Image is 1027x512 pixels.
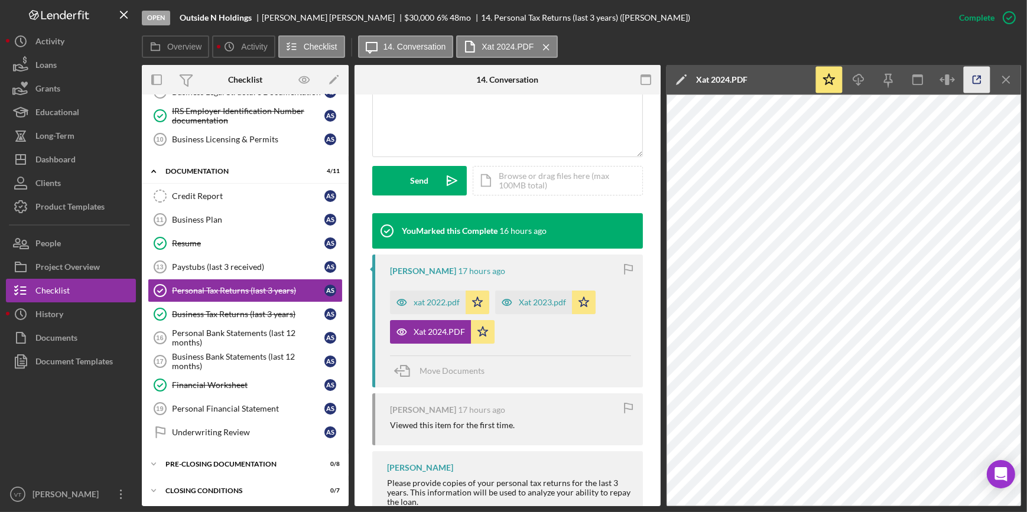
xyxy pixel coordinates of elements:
div: Resume [172,239,324,248]
label: 14. Conversation [383,42,446,51]
div: Loans [35,53,57,80]
button: Activity [212,35,275,58]
a: Credit ReportAS [148,184,343,208]
div: [PERSON_NAME] [390,405,456,415]
button: Send [372,166,467,195]
tspan: 10 [156,136,163,143]
div: Pre-Closing Documentation [165,461,310,468]
div: Personal Bank Statements (last 12 months) [172,328,324,347]
div: 0 / 7 [318,487,340,494]
button: 14. Conversation [358,35,454,58]
a: Activity [6,30,136,53]
text: VT [14,491,21,498]
div: Activity [35,30,64,56]
time: 2025-09-19 17:40 [499,226,547,236]
button: Move Documents [390,356,496,386]
button: Checklist [278,35,345,58]
button: Grants [6,77,136,100]
div: Underwriting Review [172,428,324,437]
tspan: 11 [156,216,163,223]
button: Xat 2024.PDF [390,320,495,344]
button: Project Overview [6,255,136,279]
div: A S [324,110,336,122]
tspan: 17 [156,358,163,365]
div: Product Templates [35,195,105,221]
div: 14. Conversation [477,75,539,84]
a: Financial WorksheetAS [148,373,343,397]
div: Documentation [165,168,310,175]
a: Clients [6,171,136,195]
button: History [6,302,136,326]
button: Complete [947,6,1021,30]
button: Loans [6,53,136,77]
div: Educational [35,100,79,127]
div: A S [324,190,336,202]
button: Dashboard [6,148,136,171]
tspan: 19 [156,405,163,412]
div: Clients [35,171,61,198]
button: People [6,231,136,255]
div: Dashboard [35,148,76,174]
div: Viewed this item for the first time. [390,420,515,430]
div: [PERSON_NAME] [390,266,456,276]
a: 16Personal Bank Statements (last 12 months)AS [148,326,343,350]
div: A S [324,237,336,249]
div: Business Plan [172,215,324,224]
button: Xat 2023.pdf [495,291,596,314]
a: Document Templates [6,350,136,373]
div: 6 % [437,13,448,22]
button: VT[PERSON_NAME] [6,482,136,506]
label: Activity [241,42,267,51]
label: Xat 2024.PDF [482,42,534,51]
button: Product Templates [6,195,136,219]
div: Personal Financial Statement [172,404,324,413]
div: You Marked this Complete [402,226,498,236]
div: Documents [35,326,77,353]
a: Business Tax Returns (last 3 years)AS [148,302,343,326]
div: A S [324,356,336,367]
div: [PERSON_NAME] [PERSON_NAME] [262,13,405,22]
button: Overview [142,35,209,58]
a: 17Business Bank Statements (last 12 months)AS [148,350,343,373]
div: A S [324,133,336,145]
div: Credit Report [172,191,324,201]
div: A S [324,332,336,344]
div: Complete [959,6,994,30]
div: Checklist [228,75,262,84]
div: Xat 2023.pdf [519,298,566,307]
div: Open Intercom Messenger [987,460,1015,488]
a: 11Business PlanAS [148,208,343,231]
label: Checklist [304,42,337,51]
div: 4 / 11 [318,168,340,175]
button: Checklist [6,279,136,302]
div: [PERSON_NAME] [30,482,106,509]
div: Checklist [35,279,70,305]
div: 48 mo [450,13,471,22]
div: A S [324,403,336,415]
div: Long-Term [35,124,74,151]
div: A S [324,426,336,438]
div: Please provide copies of your personal tax returns for the last 3 years. This information will be... [387,478,631,507]
button: Educational [6,100,136,124]
div: Business Bank Statements (last 12 months) [172,352,324,371]
span: $30,000 [405,12,435,22]
div: Project Overview [35,255,100,282]
time: 2025-09-19 17:12 [458,405,505,415]
time: 2025-09-19 17:13 [458,266,505,276]
div: Grants [35,77,60,103]
button: Documents [6,326,136,350]
div: Business Tax Returns (last 3 years) [172,309,324,319]
button: Xat 2024.PDF [456,35,558,58]
div: Open [142,11,170,25]
div: A S [324,308,336,320]
button: Long-Term [6,124,136,148]
div: Paystubs (last 3 received) [172,262,324,272]
label: Overview [167,42,201,51]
